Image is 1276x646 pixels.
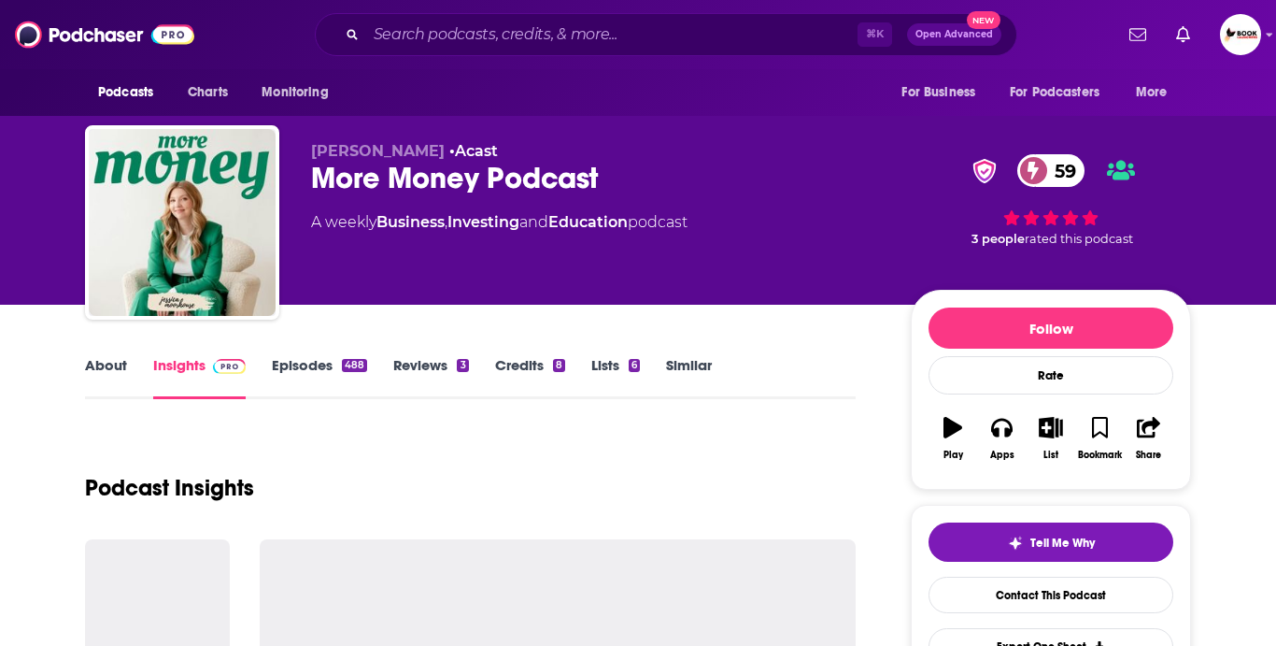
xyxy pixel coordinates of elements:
[858,22,892,47] span: ⌘ K
[248,75,352,110] button: open menu
[447,213,519,231] a: Investing
[1043,450,1058,461] div: List
[85,356,127,399] a: About
[393,356,468,399] a: Reviews3
[457,359,468,372] div: 3
[85,75,177,110] button: open menu
[929,523,1173,562] button: tell me why sparkleTell Me Why
[272,356,367,399] a: Episodes488
[888,75,999,110] button: open menu
[1030,536,1095,551] span: Tell Me Why
[1010,79,1099,106] span: For Podcasters
[548,213,628,231] a: Education
[990,450,1014,461] div: Apps
[311,211,688,234] div: A weekly podcast
[445,213,447,231] span: ,
[1123,75,1191,110] button: open menu
[315,13,1017,56] div: Search podcasts, credits, & more...
[1078,450,1122,461] div: Bookmark
[1017,154,1085,187] a: 59
[907,23,1001,46] button: Open AdvancedNew
[213,359,246,374] img: Podchaser Pro
[553,359,565,372] div: 8
[262,79,328,106] span: Monitoring
[901,79,975,106] span: For Business
[311,142,445,160] span: [PERSON_NAME]
[929,356,1173,395] div: Rate
[1008,536,1023,551] img: tell me why sparkle
[519,213,548,231] span: and
[929,577,1173,613] a: Contact This Podcast
[1169,19,1198,50] a: Show notifications dropdown
[967,159,1002,183] img: verified Badge
[176,75,239,110] a: Charts
[591,356,640,399] a: Lists6
[376,213,445,231] a: Business
[666,356,712,399] a: Similar
[85,474,254,502] h1: Podcast Insights
[1122,19,1154,50] a: Show notifications dropdown
[153,356,246,399] a: InsightsPodchaser Pro
[1025,232,1133,246] span: rated this podcast
[1220,14,1261,55] span: Logged in as BookLaunchers
[495,356,565,399] a: Credits8
[1220,14,1261,55] img: User Profile
[366,20,858,50] input: Search podcasts, credits, & more...
[998,75,1127,110] button: open menu
[449,142,498,160] span: •
[98,79,153,106] span: Podcasts
[1125,405,1173,472] button: Share
[943,450,963,461] div: Play
[1220,14,1261,55] button: Show profile menu
[15,17,194,52] img: Podchaser - Follow, Share and Rate Podcasts
[911,142,1191,258] div: verified Badge59 3 peoplerated this podcast
[188,79,228,106] span: Charts
[89,129,276,316] img: More Money Podcast
[342,359,367,372] div: 488
[977,405,1026,472] button: Apps
[1136,450,1161,461] div: Share
[629,359,640,372] div: 6
[915,30,993,39] span: Open Advanced
[1136,79,1168,106] span: More
[929,308,1173,349] button: Follow
[929,405,977,472] button: Play
[1027,405,1075,472] button: List
[1075,405,1124,472] button: Bookmark
[455,142,498,160] a: Acast
[1036,154,1085,187] span: 59
[967,11,1000,29] span: New
[971,232,1025,246] span: 3 people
